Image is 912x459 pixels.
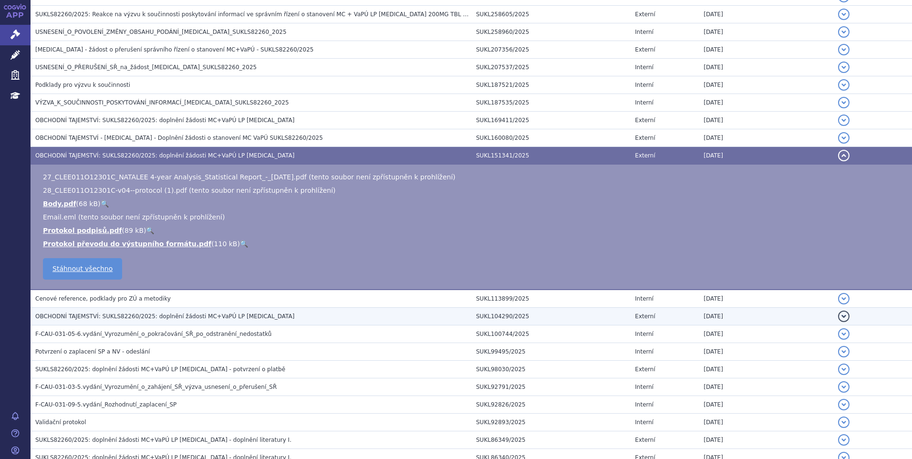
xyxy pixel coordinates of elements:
button: detail [838,132,850,144]
span: Cenové reference, podklady pro ZÚ a metodiky [35,295,171,302]
td: [DATE] [699,308,833,325]
span: SUKLS82260/2025: Reakce na výzvu k součinnosti poskytování informací ve správním řízení o stanove... [35,11,571,18]
a: Protokol převodu do výstupního formátu.pdf [43,240,211,248]
button: detail [838,417,850,428]
a: 🔍 [146,227,154,234]
span: Interní [635,295,653,302]
a: Protokol podpisů.pdf [43,227,122,234]
button: detail [838,364,850,375]
span: 110 kB [214,240,238,248]
button: detail [838,79,850,91]
a: Stáhnout všechno [43,258,122,280]
span: Externí [635,152,655,159]
td: [DATE] [699,290,833,308]
span: VÝZVA_K_SOUČINNOSTI_POSKYTOVÁNÍ_INFORMACÍ_KISQALI_SUKLS82260_2025 [35,99,289,106]
span: Interní [635,419,653,426]
td: SUKL207537/2025 [471,59,630,76]
button: detail [838,328,850,340]
td: [DATE] [699,76,833,94]
span: Externí [635,117,655,124]
td: [DATE] [699,23,833,41]
button: detail [838,434,850,446]
span: Interní [635,348,653,355]
span: Interní [635,401,653,408]
button: detail [838,115,850,126]
span: Podklady pro výzvu k součinnosti [35,82,130,88]
td: [DATE] [699,414,833,431]
span: 28_CLEE011O12301C-v04--protocol (1).pdf (tento soubor není zpřístupněn k prohlížení) [43,187,336,194]
span: 27_CLEE011O12301C_NATALEE 4-year Analysis_Statistical Report_-_[DATE].pdf (tento soubor není zpří... [43,173,456,181]
td: [DATE] [699,94,833,112]
span: Interní [635,99,653,106]
span: F-CAU-031-05-6.vydání_Vyrozumění_o_pokračování_SŘ_po_odstranění_nedostatků [35,331,271,337]
li: ( ) [43,239,902,249]
td: SUKL187535/2025 [471,94,630,112]
td: [DATE] [699,41,833,59]
td: [DATE] [699,325,833,343]
span: OBCHODNÍ TAJEMSTVÍ: SUKLS82260/2025: doplnění žádosti MC+VaPÚ LP Kisqali [35,313,294,320]
td: SUKL92791/2025 [471,378,630,396]
td: [DATE] [699,6,833,23]
td: SUKL160080/2025 [471,129,630,147]
button: detail [838,293,850,304]
span: Externí [635,366,655,373]
span: OBCHODNÍ TAJEMSTVÍ - Kisqali - Doplnění žádosti o stanovení MC VaPÚ SUKLS82260/2025 [35,135,323,141]
span: Externí [635,46,655,53]
span: Externí [635,11,655,18]
td: SUKL113899/2025 [471,290,630,308]
button: detail [838,150,850,161]
button: detail [838,62,850,73]
td: [DATE] [699,361,833,378]
td: [DATE] [699,396,833,414]
span: Validační protokol [35,419,86,426]
td: [DATE] [699,343,833,361]
a: 🔍 [240,240,248,248]
td: SUKL151341/2025 [471,147,630,165]
span: Interní [635,82,653,88]
li: ( ) [43,199,902,209]
span: Interní [635,331,653,337]
span: Kisqali - žádost o přerušení správního řízení o stanovení MC+VaPÚ - SUKLS82260/2025 [35,46,313,53]
span: Externí [635,437,655,443]
span: Interní [635,64,653,71]
button: detail [838,311,850,322]
li: ( ) [43,226,902,235]
span: Interní [635,29,653,35]
td: SUKL99495/2025 [471,343,630,361]
span: OBCHODNÍ TAJEMSTVÍ: SUKLS82260/2025: doplnění žádosti MC+VaPÚ LP Kisqali [35,117,294,124]
span: Externí [635,313,655,320]
td: [DATE] [699,147,833,165]
button: detail [838,346,850,357]
span: F-CAU-031-09-5.vydání_Rozhodnutí_zaplacení_SP [35,401,176,408]
td: [DATE] [699,378,833,396]
td: SUKL98030/2025 [471,361,630,378]
button: detail [838,26,850,38]
td: SUKL92893/2025 [471,414,630,431]
td: SUKL169411/2025 [471,112,630,129]
button: detail [838,381,850,393]
span: SUKLS82260/2025: doplnění žádosti MC+VaPÚ LP Kisqali - potvrzení o platbě [35,366,285,373]
a: Body.pdf [43,200,76,208]
a: 🔍 [101,200,109,208]
td: [DATE] [699,59,833,76]
td: SUKL207356/2025 [471,41,630,59]
td: SUKL258960/2025 [471,23,630,41]
td: SUKL100744/2025 [471,325,630,343]
td: [DATE] [699,431,833,449]
td: SUKL86349/2025 [471,431,630,449]
td: SUKL104290/2025 [471,308,630,325]
span: USNESENÍ_O_PŘERUŠENÍ_SŘ_na_žádost_KISQALI_SUKLS82260_2025 [35,64,257,71]
button: detail [838,44,850,55]
span: 89 kB [124,227,144,234]
span: USNESENÍ_O_POVOLENÍ_ZMĚNY_OBSAHU_PODÁNÍ_KISQALI_SUKLS82260_2025 [35,29,287,35]
span: Interní [635,384,653,390]
button: detail [838,9,850,20]
span: 68 kB [79,200,98,208]
button: detail [838,97,850,108]
td: [DATE] [699,112,833,129]
span: F-CAU-031-03-5.vydání_Vyrozumění_o_zahájení_SŘ_výzva_usnesení_o_přerušení_SŘ [35,384,277,390]
span: Email.eml (tento soubor není zpřístupněn k prohlížení) [43,213,225,221]
button: detail [838,399,850,410]
span: OBCHODNÍ TAJEMSTVÍ: SUKLS82260/2025: doplnění žádosti MC+VaPÚ LP Kisqali [35,152,294,159]
td: SUKL258605/2025 [471,6,630,23]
